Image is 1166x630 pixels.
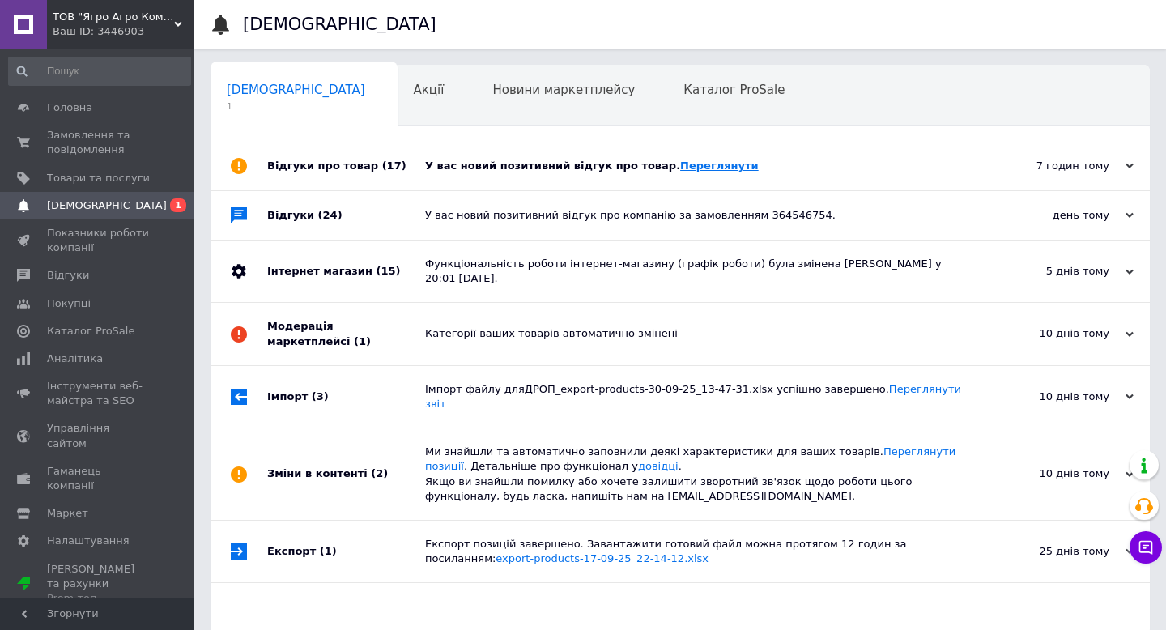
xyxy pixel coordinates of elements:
span: (1) [320,545,337,557]
a: Переглянути звіт [425,383,961,410]
span: Каталог ProSale [47,324,134,338]
div: Prom топ [47,591,150,606]
div: Відгуки [267,191,425,240]
span: (15) [376,265,400,277]
div: Ваш ID: 3446903 [53,24,194,39]
span: 1 [170,198,186,212]
div: Відгуки про товар [267,142,425,190]
span: Відгуки [47,268,89,283]
div: 5 днів тому [972,264,1134,279]
span: Інструменти веб-майстра та SEO [47,379,150,408]
span: Новини маркетплейсу [492,83,635,97]
div: день тому [972,208,1134,223]
span: (17) [382,160,406,172]
div: У вас новий позитивний відгук про товар. [425,159,972,173]
span: (24) [318,209,343,221]
span: (2) [371,467,388,479]
div: 10 днів тому [972,466,1134,481]
span: [DEMOGRAPHIC_DATA] [47,198,167,213]
div: Імпорт [267,366,425,428]
span: Управління сайтом [47,421,150,450]
span: Головна [47,100,92,115]
div: Зміни в контенті [267,428,425,520]
div: 10 днів тому [972,326,1134,341]
span: Акції [414,83,445,97]
span: [DEMOGRAPHIC_DATA] [227,83,365,97]
div: Ми знайшли та автоматично заповнили деякі характеристики для ваших товарів. . Детальніше про функ... [425,445,972,504]
span: Каталог ProSale [683,83,785,97]
span: (3) [312,390,329,402]
a: Переглянути [680,160,759,172]
div: 7 годин тому [972,159,1134,173]
div: Імпорт файлу дляДРОП_export-products-30-09-25_13-47-31.xlsx успішно завершено. [425,382,972,411]
span: Замовлення та повідомлення [47,128,150,157]
div: Експорт позицій завершено. Завантажити готовий файл можна протягом 12 годин за посиланням: [425,537,972,566]
a: export-products-17-09-25_22-14-12.xlsx [496,552,709,564]
a: довідці [638,460,679,472]
span: [PERSON_NAME] та рахунки [47,562,150,607]
span: ТОВ "Ягро Агро Компанія" [53,10,174,24]
span: Показники роботи компанії [47,226,150,255]
div: Експорт [267,521,425,582]
span: Аналітика [47,351,103,366]
h1: [DEMOGRAPHIC_DATA] [243,15,436,34]
div: Категорії ваших товарів автоматично змінені [425,326,972,341]
div: Модерація маркетплейсі [267,303,425,364]
div: У вас новий позитивний відгук про компанію за замовленням 364546754. [425,208,972,223]
span: Покупці [47,296,91,311]
button: Чат з покупцем [1130,531,1162,564]
span: Товари та послуги [47,171,150,185]
span: Гаманець компанії [47,464,150,493]
div: 10 днів тому [972,389,1134,404]
span: 1 [227,100,365,113]
div: Функціональність роботи інтернет-магазину (графік роботи) була змінена [PERSON_NAME] у 20:01 [DATE]. [425,257,972,286]
span: (1) [354,335,371,347]
div: 25 днів тому [972,544,1134,559]
div: Інтернет магазин [267,241,425,302]
span: Налаштування [47,534,130,548]
span: Маркет [47,506,88,521]
input: Пошук [8,57,191,86]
